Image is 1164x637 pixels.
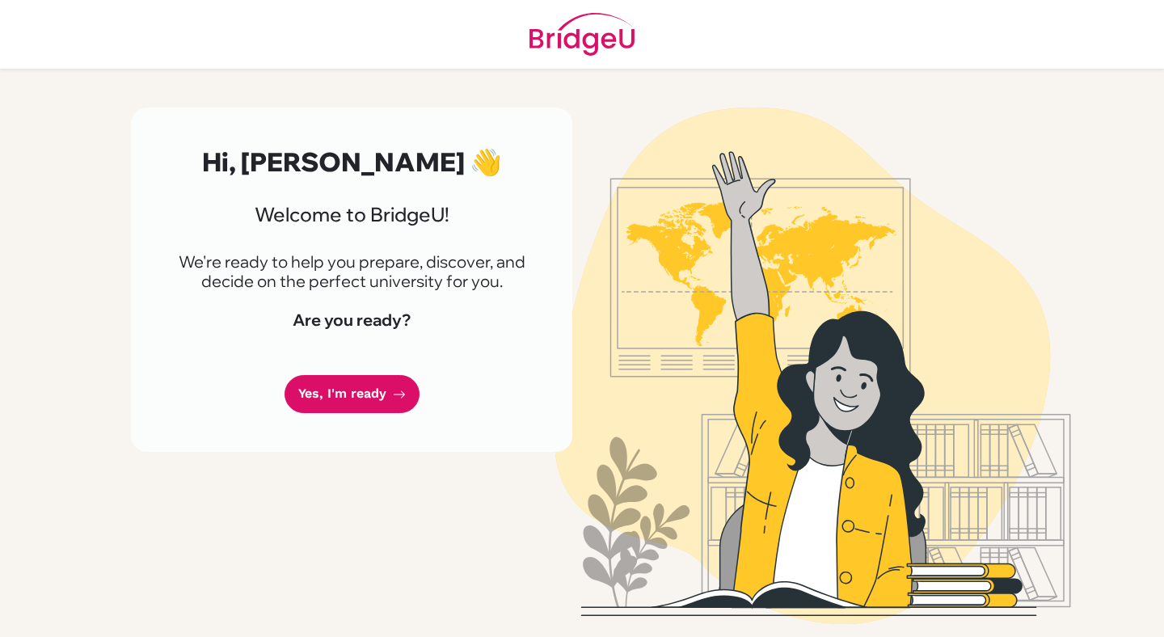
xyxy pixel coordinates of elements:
h2: Hi, [PERSON_NAME] 👋 [170,146,533,177]
a: Yes, I'm ready [285,375,420,413]
p: We're ready to help you prepare, discover, and decide on the perfect university for you. [170,252,533,291]
h3: Welcome to BridgeU! [170,203,533,226]
h4: Are you ready? [170,310,533,330]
